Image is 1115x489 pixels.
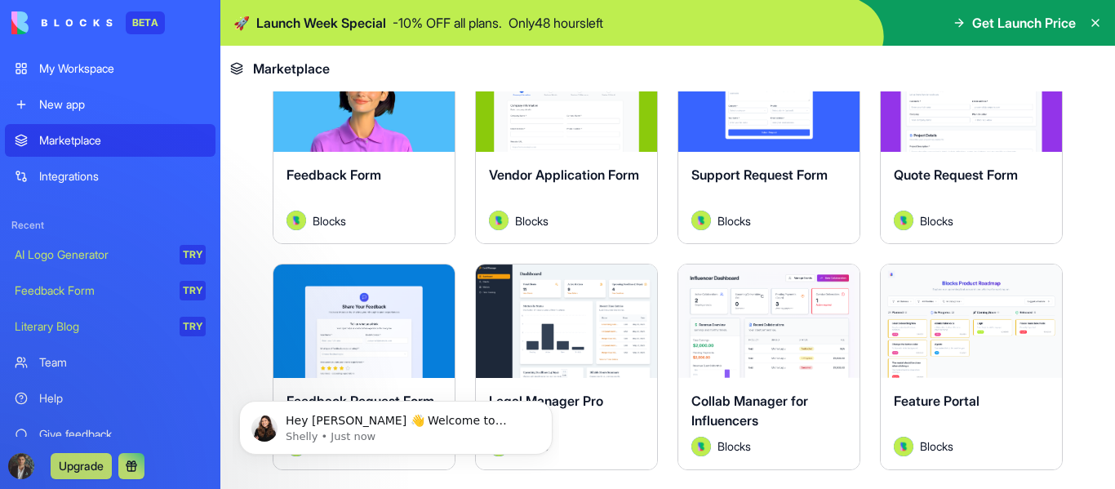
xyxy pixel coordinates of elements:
span: Recent [5,219,215,232]
p: - 10 % OFF all plans. [393,13,502,33]
span: Vendor Application Form [489,167,639,183]
span: Blocks [920,438,953,455]
span: Blocks [515,212,549,229]
div: My Workspace [39,60,206,77]
span: Collab Manager for Influencers [691,393,808,429]
a: Legal Manager ProAvatarBlocks [475,264,658,470]
img: Avatar [489,211,509,230]
div: TRY [180,245,206,265]
span: Support Request Form [691,167,828,183]
span: Marketplace [253,59,330,78]
span: Launch Week Special [256,13,386,33]
div: New app [39,96,206,113]
div: Feedback Form [15,282,168,299]
div: BETA [126,11,165,34]
img: Avatar [894,437,913,456]
div: Help [39,390,206,407]
span: Feedback Form [287,167,381,183]
a: Give feedback [5,418,215,451]
a: Feature PortalAvatarBlocks [880,264,1063,470]
a: Help [5,382,215,415]
img: Avatar [287,211,306,230]
img: Avatar [691,437,711,456]
img: logo [11,11,113,34]
div: AI Logo Generator [15,247,168,263]
a: My Workspace [5,52,215,85]
div: Literary Blog [15,318,168,335]
a: New app [5,88,215,121]
a: Team [5,346,215,379]
div: Integrations [39,168,206,184]
div: Marketplace [39,132,206,149]
span: Blocks [717,212,751,229]
img: Avatar [894,211,913,230]
a: Marketplace [5,124,215,157]
span: Blocks [920,212,953,229]
span: Get Launch Price [972,13,1076,33]
a: Feedback FormAvatarBlocks [273,38,455,244]
p: Only 48 hours left [509,13,603,33]
div: Team [39,354,206,371]
a: BETA [11,11,165,34]
span: Blocks [717,438,751,455]
a: AI Logo GeneratorTRY [5,238,215,271]
div: Give feedback [39,426,206,442]
a: Feedback Request FormAvatarBlocks [273,264,455,470]
img: ACg8ocJVQLntGIJvOu_x1g6PeykmXe9hrnGa0EeFFgjWaxEmuLEMy2mW=s96-c [8,453,34,479]
span: Quote Request Form [894,167,1018,183]
a: Feedback FormTRY [5,274,215,307]
span: Feature Portal [894,393,980,409]
iframe: Intercom notifications message [233,367,559,481]
img: Avatar [691,211,711,230]
button: Upgrade [51,453,112,479]
div: TRY [180,281,206,300]
a: Upgrade [51,457,112,473]
a: Quote Request FormAvatarBlocks [880,38,1063,244]
div: TRY [180,317,206,336]
span: Blocks [313,212,346,229]
a: Literary BlogTRY [5,310,215,343]
span: 🚀 [233,13,250,33]
a: Collab Manager for InfluencersAvatarBlocks [677,264,860,470]
a: Support Request FormAvatarBlocks [677,38,860,244]
a: Integrations [5,160,215,193]
a: Vendor Application FormAvatarBlocks [475,38,658,244]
